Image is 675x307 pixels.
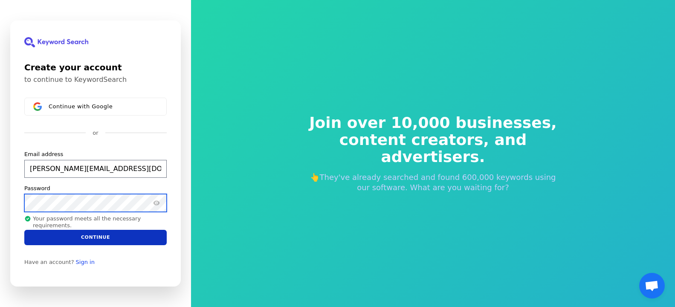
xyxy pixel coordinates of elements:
img: Sign in with Google [33,102,42,111]
label: Password [24,185,50,192]
span: Have an account? [24,259,74,266]
span: content creators, and advertisers. [304,131,563,165]
span: Join over 10,000 businesses, [304,114,563,131]
label: Email address [24,151,63,158]
p: or [93,129,98,137]
h1: Create your account [24,61,167,74]
button: Sign in with GoogleContinue with Google [24,98,167,116]
button: Show password [151,198,162,208]
button: Continue [24,230,167,245]
img: KeywordSearch [24,37,88,47]
a: Sign in [76,259,95,266]
p: to continue to KeywordSearch [24,75,167,84]
p: Your password meets all the necessary requirements. [24,215,167,229]
a: Open chat [639,273,665,298]
p: 👆They've already searched and found 600,000 keywords using our software. What are you waiting for? [304,172,563,193]
span: Continue with Google [49,103,113,110]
